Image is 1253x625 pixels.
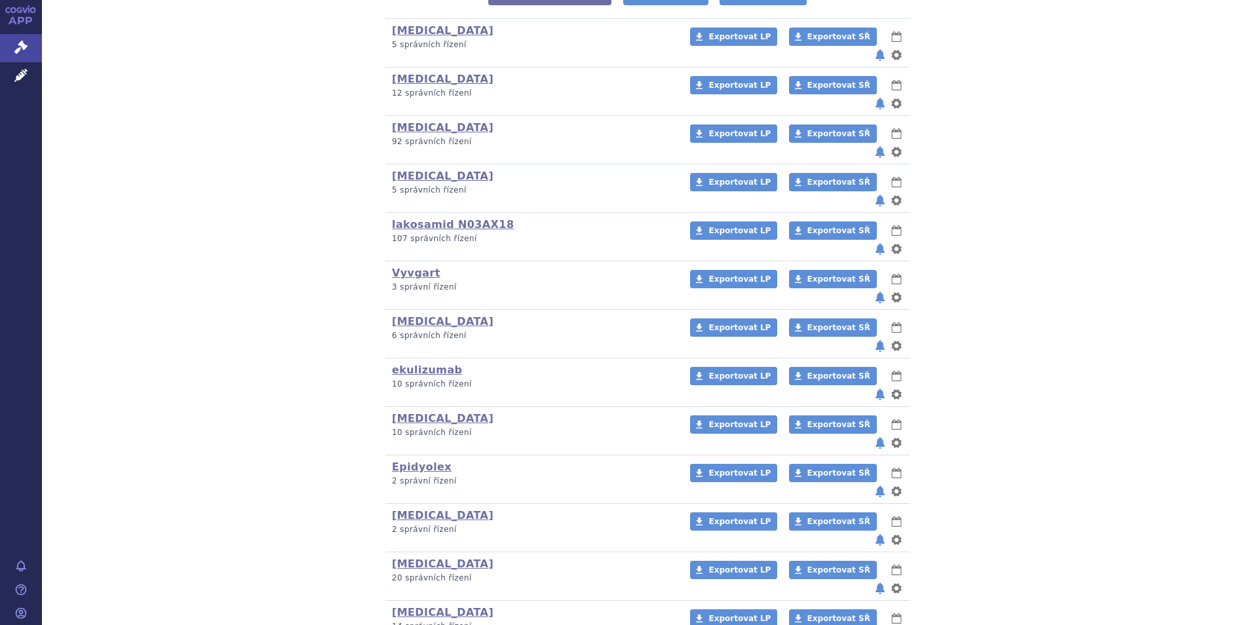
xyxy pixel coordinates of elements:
a: Exportovat LP [690,367,777,385]
button: lhůty [890,514,903,529]
button: nastavení [890,47,903,63]
p: 12 správních řízení [392,88,673,99]
span: Exportovat LP [708,565,771,575]
a: [MEDICAL_DATA] [392,73,493,85]
a: [MEDICAL_DATA] [392,606,493,618]
a: Exportovat LP [690,415,777,434]
a: [MEDICAL_DATA] [392,558,493,570]
a: Exportovat SŘ [789,173,877,191]
a: Exportovat LP [690,28,777,46]
span: Exportovat LP [708,614,771,623]
a: Exportovat SŘ [789,221,877,240]
a: Exportovat SŘ [789,464,877,482]
span: Exportovat LP [708,81,771,90]
span: Exportovat SŘ [807,32,870,41]
button: notifikace [874,96,887,111]
button: notifikace [874,47,887,63]
span: Exportovat SŘ [807,323,870,332]
p: 2 správní řízení [392,524,673,535]
a: Exportovat LP [690,561,777,579]
button: lhůty [890,562,903,578]
span: Exportovat SŘ [807,468,870,478]
span: Exportovat LP [708,323,771,332]
button: lhůty [890,126,903,142]
button: nastavení [890,338,903,354]
button: lhůty [890,29,903,45]
span: Exportovat LP [708,178,771,187]
a: Exportovat SŘ [789,512,877,531]
a: Exportovat SŘ [789,270,877,288]
span: Exportovat LP [708,468,771,478]
button: notifikace [874,193,887,208]
a: Vyvgart [392,267,440,279]
a: Exportovat SŘ [789,76,877,94]
button: notifikace [874,483,887,499]
button: nastavení [890,96,903,111]
span: Exportovat SŘ [807,565,870,575]
button: lhůty [890,271,903,287]
span: Exportovat SŘ [807,129,870,138]
button: notifikace [874,290,887,305]
button: lhůty [890,320,903,335]
button: nastavení [890,144,903,160]
button: notifikace [874,435,887,451]
button: notifikace [874,532,887,548]
a: Exportovat SŘ [789,415,877,434]
a: Exportovat LP [690,270,777,288]
span: Exportovat SŘ [807,275,870,284]
button: nastavení [890,580,903,596]
span: Exportovat LP [708,275,771,284]
p: 20 správních řízení [392,573,673,584]
button: lhůty [890,223,903,238]
a: Exportovat SŘ [789,561,877,579]
p: 3 správní řízení [392,282,673,293]
button: lhůty [890,368,903,384]
button: notifikace [874,580,887,596]
button: nastavení [890,241,903,257]
a: Epidyolex [392,461,452,473]
a: [MEDICAL_DATA] [392,315,493,328]
a: [MEDICAL_DATA] [392,170,493,182]
a: Exportovat LP [690,318,777,337]
span: Exportovat LP [708,129,771,138]
a: Exportovat SŘ [789,28,877,46]
p: 5 správních řízení [392,185,673,196]
p: 107 správních řízení [392,233,673,244]
button: notifikace [874,144,887,160]
p: 5 správních řízení [392,39,673,50]
a: Exportovat SŘ [789,367,877,385]
span: Exportovat SŘ [807,226,870,235]
p: 10 správních řízení [392,427,673,438]
a: Exportovat LP [690,464,777,482]
span: Exportovat LP [708,371,771,381]
button: nastavení [890,290,903,305]
a: [MEDICAL_DATA] [392,509,493,521]
a: Exportovat LP [690,512,777,531]
span: Exportovat SŘ [807,420,870,429]
a: lakosamid N03AX18 [392,218,514,231]
p: 10 správních řízení [392,379,673,390]
a: Exportovat LP [690,76,777,94]
p: 2 správní řízení [392,476,673,487]
button: lhůty [890,417,903,432]
a: Exportovat LP [690,173,777,191]
button: nastavení [890,532,903,548]
span: Exportovat SŘ [807,371,870,381]
p: 6 správních řízení [392,330,673,341]
span: Exportovat LP [708,517,771,526]
span: Exportovat SŘ [807,517,870,526]
span: Exportovat SŘ [807,614,870,623]
span: Exportovat SŘ [807,81,870,90]
span: Exportovat SŘ [807,178,870,187]
a: Exportovat LP [690,124,777,143]
button: lhůty [890,77,903,93]
a: [MEDICAL_DATA] [392,24,493,37]
button: lhůty [890,174,903,190]
button: notifikace [874,338,887,354]
a: [MEDICAL_DATA] [392,412,493,425]
p: 92 správních řízení [392,136,673,147]
button: nastavení [890,483,903,499]
span: Exportovat LP [708,226,771,235]
button: nastavení [890,387,903,402]
button: nastavení [890,193,903,208]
